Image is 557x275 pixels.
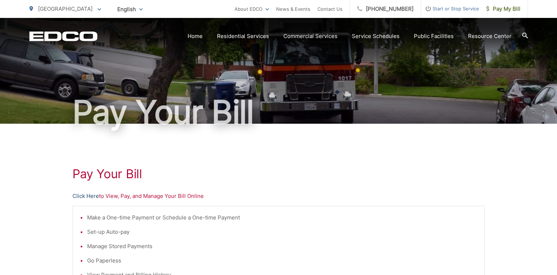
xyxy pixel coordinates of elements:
a: News & Events [276,5,310,13]
a: Residential Services [217,32,269,41]
a: Service Schedules [352,32,400,41]
span: Pay My Bill [486,5,520,13]
a: About EDCO [235,5,269,13]
span: [GEOGRAPHIC_DATA] [38,5,93,12]
a: Commercial Services [283,32,337,41]
p: to View, Pay, and Manage Your Bill Online [72,192,485,200]
a: Home [188,32,203,41]
li: Set-up Auto-pay [87,228,477,236]
h1: Pay Your Bill [72,167,485,181]
a: Contact Us [317,5,343,13]
li: Go Paperless [87,256,477,265]
a: Click Here [72,192,99,200]
a: EDCD logo. Return to the homepage. [29,31,98,41]
li: Make a One-time Payment or Schedule a One-time Payment [87,213,477,222]
span: English [112,3,148,15]
a: Resource Center [468,32,511,41]
a: Public Facilities [414,32,454,41]
li: Manage Stored Payments [87,242,477,251]
h1: Pay Your Bill [29,94,528,130]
